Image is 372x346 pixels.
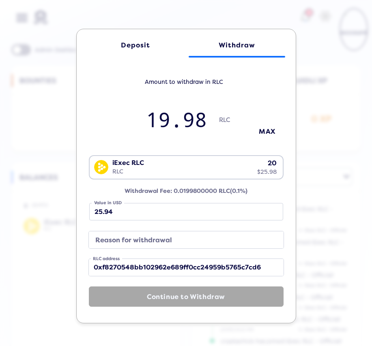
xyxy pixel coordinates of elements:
div: $25.98 [257,168,277,176]
h5: Amount to withdraw in RLC [87,75,282,96]
button: Continue to Withdraw [89,286,284,307]
label: Reason for withdrawal [92,235,267,246]
button: MAX [247,125,288,138]
a: Deposit [87,33,184,58]
div: iExec RLC [112,158,144,167]
input: none [89,203,283,220]
div: Search for option [89,155,284,179]
div: 20 [257,158,277,168]
span: RLC [219,117,238,145]
div: Deposit [95,41,176,49]
div: RLC [112,167,144,175]
input: 0 [134,106,219,133]
label: RLC address [91,255,122,263]
div: Withdraw [197,41,277,49]
img: RLC [94,160,108,174]
a: Withdraw [189,33,285,58]
input: Search for option [90,178,278,188]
